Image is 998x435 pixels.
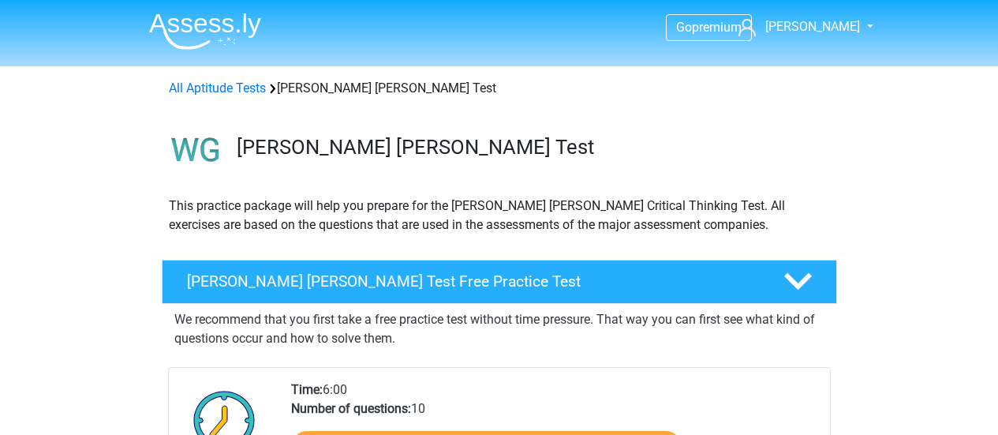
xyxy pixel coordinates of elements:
[692,20,742,35] span: premium
[174,310,824,348] p: We recommend that you first take a free practice test without time pressure. That way you can fir...
[291,401,411,416] b: Number of questions:
[291,382,323,397] b: Time:
[169,197,830,234] p: This practice package will help you prepare for the [PERSON_NAME] [PERSON_NAME] Critical Thinking...
[163,79,836,98] div: [PERSON_NAME] [PERSON_NAME] Test
[676,20,692,35] span: Go
[237,135,824,159] h3: [PERSON_NAME] [PERSON_NAME] Test
[149,13,261,50] img: Assessly
[667,17,751,38] a: Gopremium
[163,117,230,184] img: watson glaser test
[155,260,843,304] a: [PERSON_NAME] [PERSON_NAME] Test Free Practice Test
[187,272,758,291] h4: [PERSON_NAME] [PERSON_NAME] Test Free Practice Test
[732,17,862,36] a: [PERSON_NAME]
[765,19,860,34] span: [PERSON_NAME]
[169,81,266,96] a: All Aptitude Tests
